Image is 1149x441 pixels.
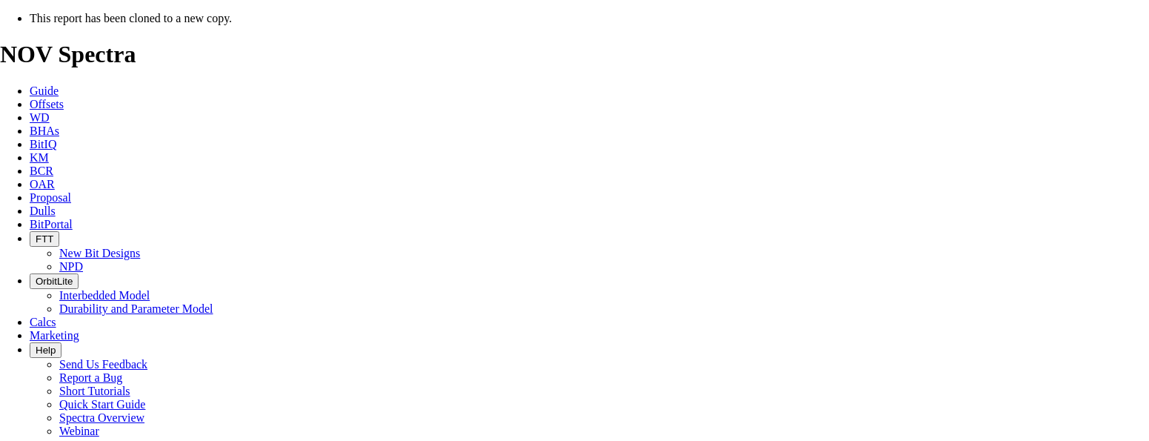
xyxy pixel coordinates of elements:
a: BHAs [30,125,59,137]
button: FTT [30,231,59,247]
a: New Bit Designs [59,247,140,259]
a: Short Tutorials [59,385,130,397]
a: WD [30,111,50,124]
a: Spectra Overview [59,411,144,424]
a: Send Us Feedback [59,358,147,371]
a: OAR [30,178,55,190]
a: NPD [59,260,83,273]
a: Dulls [30,205,56,217]
a: Calcs [30,316,56,328]
a: Quick Start Guide [59,398,145,411]
a: Offsets [30,98,64,110]
a: Webinar [59,425,99,437]
a: Guide [30,84,59,97]
a: BitIQ [30,138,56,150]
a: KM [30,151,49,164]
a: BitPortal [30,218,73,231]
button: Help [30,342,61,358]
span: This report has been cloned to a new copy. [30,12,232,24]
a: BCR [30,165,53,177]
button: OrbitLite [30,273,79,289]
a: Proposal [30,191,71,204]
a: Durability and Parameter Model [59,302,213,315]
a: Marketing [30,329,79,342]
span: Help [36,345,56,356]
span: FTT [36,233,53,245]
span: OrbitLite [36,276,73,287]
a: Interbedded Model [59,289,150,302]
a: Report a Bug [59,371,122,384]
